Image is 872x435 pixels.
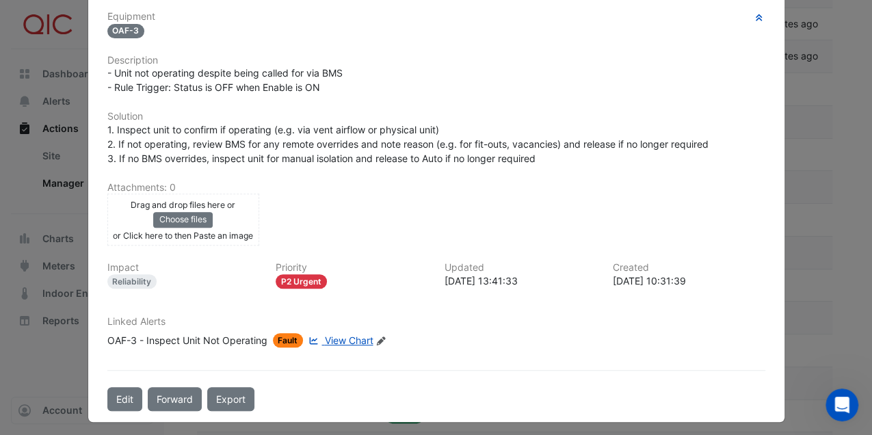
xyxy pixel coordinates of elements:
[107,24,145,38] span: OAF-3
[276,274,327,289] div: P2 Urgent
[825,388,858,421] iframe: Intercom live chat
[107,67,343,93] span: - Unit not operating despite being called for via BMS - Rule Trigger: Status is OFF when Enable i...
[107,124,709,164] span: 1. Inspect unit to confirm if operating (e.g. via vent airflow or physical unit) 2. If not operat...
[375,336,386,346] fa-icon: Edit Linked Alerts
[107,182,765,194] h6: Attachments: 0
[107,11,765,23] h6: Equipment
[113,230,253,241] small: or Click here to then Paste an image
[107,55,765,66] h6: Description
[131,200,235,210] small: Drag and drop files here or
[153,212,213,227] button: Choose files
[148,387,202,411] button: Forward
[445,274,597,288] div: [DATE] 13:41:33
[107,316,765,328] h6: Linked Alerts
[445,262,597,274] h6: Updated
[107,387,142,411] button: Edit
[207,387,254,411] a: Export
[107,274,157,289] div: Reliability
[276,262,428,274] h6: Priority
[306,333,373,347] a: View Chart
[613,262,765,274] h6: Created
[613,274,765,288] div: [DATE] 10:31:39
[107,111,765,122] h6: Solution
[107,333,267,347] div: OAF-3 - Inspect Unit Not Operating
[324,334,373,346] span: View Chart
[273,333,304,347] span: Fault
[107,262,260,274] h6: Impact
